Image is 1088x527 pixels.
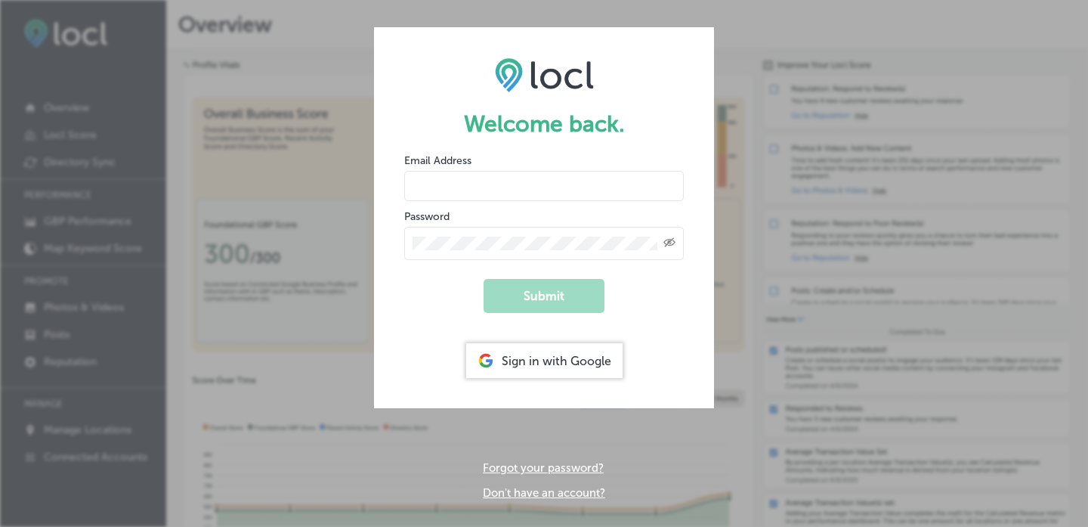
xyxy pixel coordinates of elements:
button: Submit [484,279,604,313]
a: Don't have an account? [483,486,605,500]
label: Password [404,210,450,223]
img: LOCL logo [495,57,594,92]
a: Forgot your password? [483,461,604,475]
div: Sign in with Google [466,343,623,378]
label: Email Address [404,154,471,167]
span: Toggle password visibility [663,237,675,250]
h1: Welcome back. [404,110,684,138]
